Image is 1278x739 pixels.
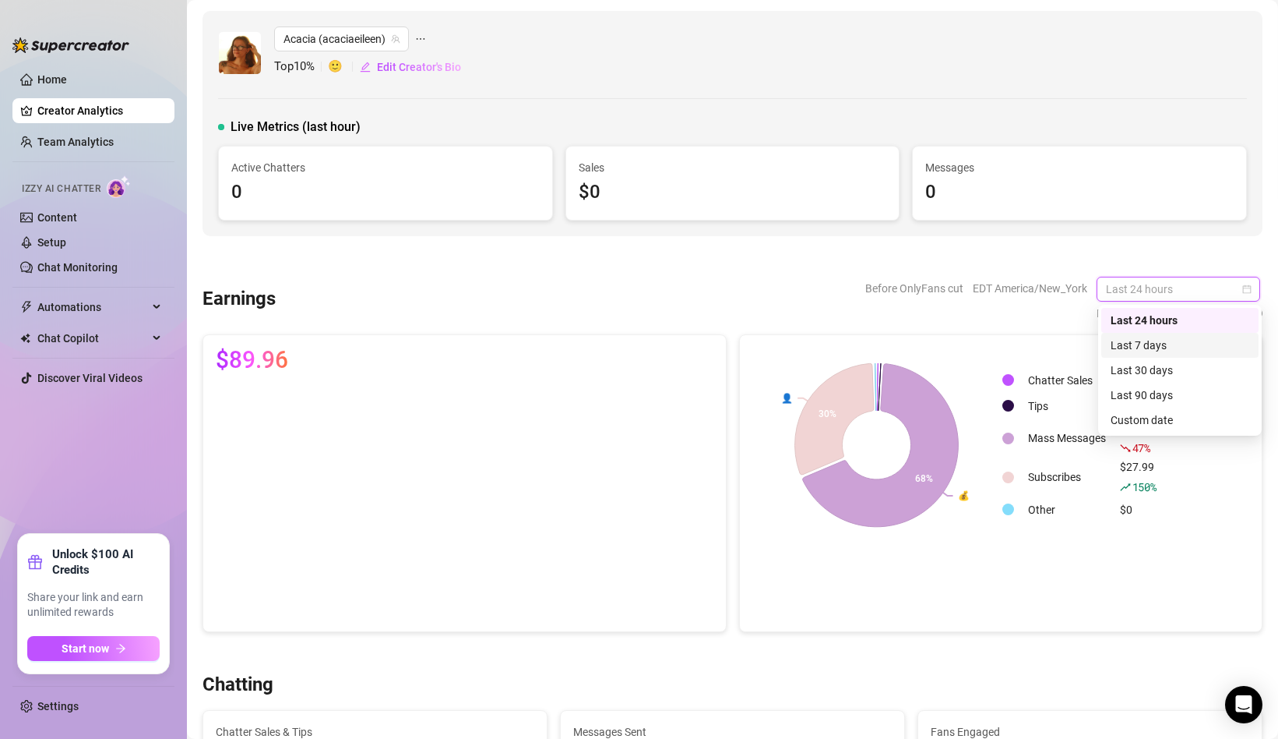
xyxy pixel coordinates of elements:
[1120,458,1157,496] div: $27.99
[377,61,461,73] span: Edit Creator's Bio
[27,636,160,661] button: Start nowarrow-right
[328,58,359,76] span: 🙂
[1022,368,1112,392] td: Chatter Sales
[360,62,371,72] span: edit
[216,348,288,373] span: $89.96
[1101,358,1259,383] div: Last 30 days
[37,236,66,249] a: Setup
[925,178,1234,207] div: 0
[37,326,148,351] span: Chat Copilot
[231,118,361,136] span: Live Metrics (last hour)
[1111,387,1249,404] div: Last 90 days
[1120,501,1157,518] div: $0
[1106,278,1251,301] span: Last 24 hours
[202,287,276,312] h3: Earnings
[1022,394,1112,418] td: Tips
[1022,419,1112,457] td: Mass Messages
[415,27,426,51] span: ellipsis
[1101,308,1259,333] div: Last 24 hours
[1132,479,1157,494] span: 150 %
[1111,412,1249,429] div: Custom date
[12,37,129,53] img: logo-BBDzfeDw.svg
[22,182,100,196] span: Izzy AI Chatter
[1225,686,1262,723] div: Open Intercom Messenger
[1120,482,1131,493] span: rise
[202,673,273,698] h3: Chatting
[579,178,887,207] div: $0
[1111,362,1249,379] div: Last 30 days
[37,295,148,320] span: Automations
[27,590,160,621] span: Share your link and earn unlimited rewards
[115,643,126,654] span: arrow-right
[27,554,43,570] span: gift
[865,277,963,300] span: Before OnlyFans cut
[1101,408,1259,433] div: Custom date
[1022,497,1112,522] td: Other
[20,333,30,344] img: Chat Copilot
[20,301,33,313] span: thunderbolt
[1097,305,1245,322] span: Data may differ from OnlyFans
[219,32,261,74] img: Acacia
[1111,337,1249,354] div: Last 7 days
[37,261,118,274] a: Chat Monitoring
[781,391,793,403] text: 👤
[52,546,160,578] strong: Unlock $100 AI Credits
[231,178,540,207] div: 0
[973,277,1087,300] span: EDT America/New_York
[1101,333,1259,358] div: Last 7 days
[1120,443,1131,454] span: fall
[107,175,131,198] img: AI Chatter
[283,27,400,51] span: Acacia (acaciaeileen)
[391,34,400,44] span: team
[37,211,77,224] a: Content
[359,55,462,80] button: Edit Creator's Bio
[1111,312,1249,329] div: Last 24 hours
[925,159,1234,176] span: Messages
[579,159,887,176] span: Sales
[37,98,162,123] a: Creator Analytics
[1132,440,1150,455] span: 47 %
[1101,383,1259,408] div: Last 90 days
[231,159,540,176] span: Active Chatters
[274,58,328,76] span: Top 10 %
[1242,285,1252,294] span: calendar
[37,700,79,712] a: Settings
[1120,419,1157,457] div: $61.96
[1022,458,1112,496] td: Subscribes
[62,642,109,655] span: Start now
[957,490,969,501] text: 💰
[37,136,114,148] a: Team Analytics
[37,372,143,384] a: Discover Viral Videos
[37,73,67,86] a: Home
